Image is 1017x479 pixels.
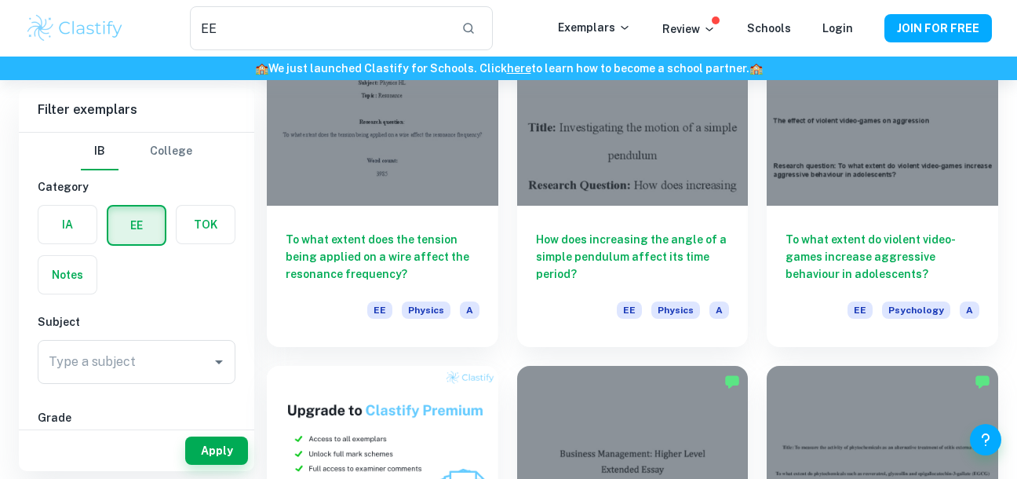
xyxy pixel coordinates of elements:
div: Filter type choice [81,133,192,170]
button: Notes [38,256,97,294]
span: A [709,302,729,319]
a: Schools [747,22,791,35]
input: Search for any exemplars... [190,6,449,50]
span: EE [847,302,873,319]
button: IA [38,206,97,243]
span: 🏫 [255,62,268,75]
button: Help and Feedback [970,424,1001,455]
h6: We just launched Clastify for Schools. Click to learn how to become a school partner. [3,60,1014,77]
button: College [150,133,192,170]
span: EE [367,302,392,319]
p: Exemplars [558,19,631,36]
img: Marked [724,374,740,389]
h6: Filter exemplars [19,88,254,132]
a: How does increasing the angle of a simple pendulum affect its time period?EEPhysicsA [517,32,749,347]
a: To what extent does the tension being applied on a wire affect the resonance frequency?EEPhysicsA [267,32,498,347]
span: A [460,302,479,319]
h6: Subject [38,313,235,331]
span: Physics [651,302,700,319]
h6: To what extent do violent video-games increase aggressive behaviour in adolescents? [786,231,979,283]
img: Marked [975,374,990,389]
h6: To what extent does the tension being applied on a wire affect the resonance frequency? [286,231,479,283]
span: Physics [402,302,450,319]
p: Review [662,20,716,38]
a: Login [822,22,853,35]
span: A [960,302,979,319]
button: Open [208,351,230,373]
h6: Category [38,178,235,196]
img: Clastify logo [25,13,125,44]
button: Apply [185,437,248,465]
button: TOK [177,206,235,243]
h6: How does increasing the angle of a simple pendulum affect its time period? [536,231,730,283]
button: IB [81,133,118,170]
span: EE [617,302,642,319]
span: 🏫 [749,62,763,75]
a: here [507,62,531,75]
h6: Grade [38,409,235,426]
span: Psychology [882,302,950,319]
button: JOIN FOR FREE [884,14,992,42]
a: To what extent do violent video-games increase aggressive behaviour in adolescents?EEPsychologyA [767,32,998,347]
button: EE [108,207,165,244]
